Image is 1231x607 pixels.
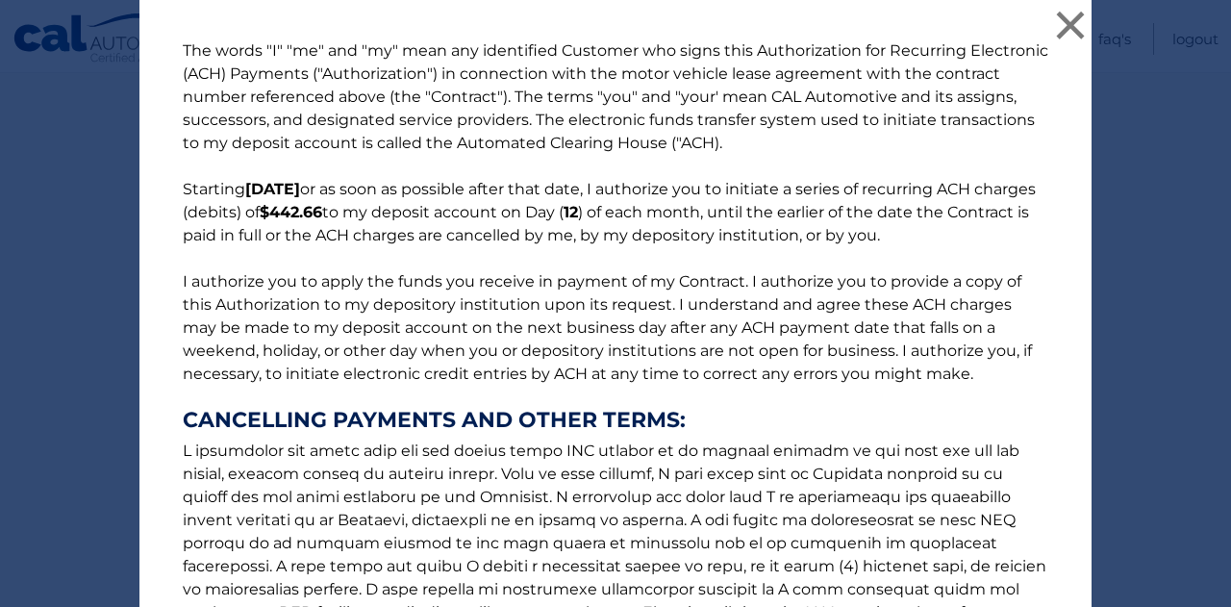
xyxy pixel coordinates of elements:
b: $442.66 [260,203,322,221]
b: [DATE] [245,180,300,198]
button: × [1051,6,1090,44]
strong: CANCELLING PAYMENTS AND OTHER TERMS: [183,409,1048,432]
b: 12 [564,203,578,221]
